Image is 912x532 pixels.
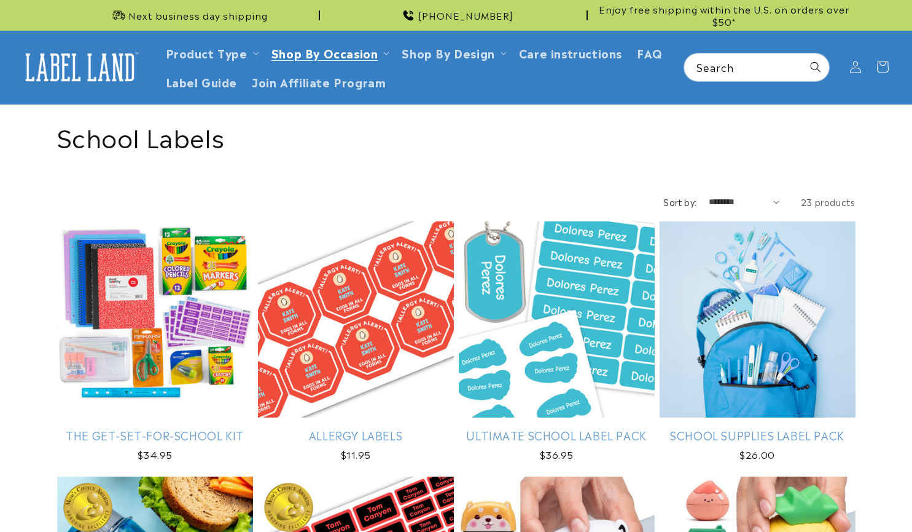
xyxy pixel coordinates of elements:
a: School Supplies Label Pack [660,428,855,442]
span: [PHONE_NUMBER] [418,9,513,22]
label: Sort by: [663,196,696,208]
span: FAQ [637,46,663,60]
span: Enjoy free shipping within the U.S. on orders over $50* [593,3,855,27]
span: Label Guide [166,74,238,89]
a: Product Type [166,44,247,61]
a: FAQ [629,38,670,67]
a: Allergy Labels [258,428,454,442]
a: The Get-Set-for-School Kit [57,428,253,442]
a: Shop By Design [402,44,494,61]
a: Join Affiliate Program [244,67,393,96]
a: Ultimate School Label Pack [459,428,655,442]
h1: School Labels [57,120,855,152]
span: Next business day shipping [128,9,268,22]
summary: Shop By Occasion [264,38,395,67]
span: Care instructions [519,46,622,60]
button: Search [802,54,829,81]
a: Label Land [14,44,146,91]
summary: Product Type [158,38,264,67]
a: Care instructions [512,38,629,67]
a: Label Guide [158,67,245,96]
span: 23 products [801,196,855,208]
span: Join Affiliate Program [252,74,386,89]
summary: Shop By Design [394,38,511,67]
img: Label Land [18,48,141,86]
span: Shop By Occasion [271,46,378,60]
